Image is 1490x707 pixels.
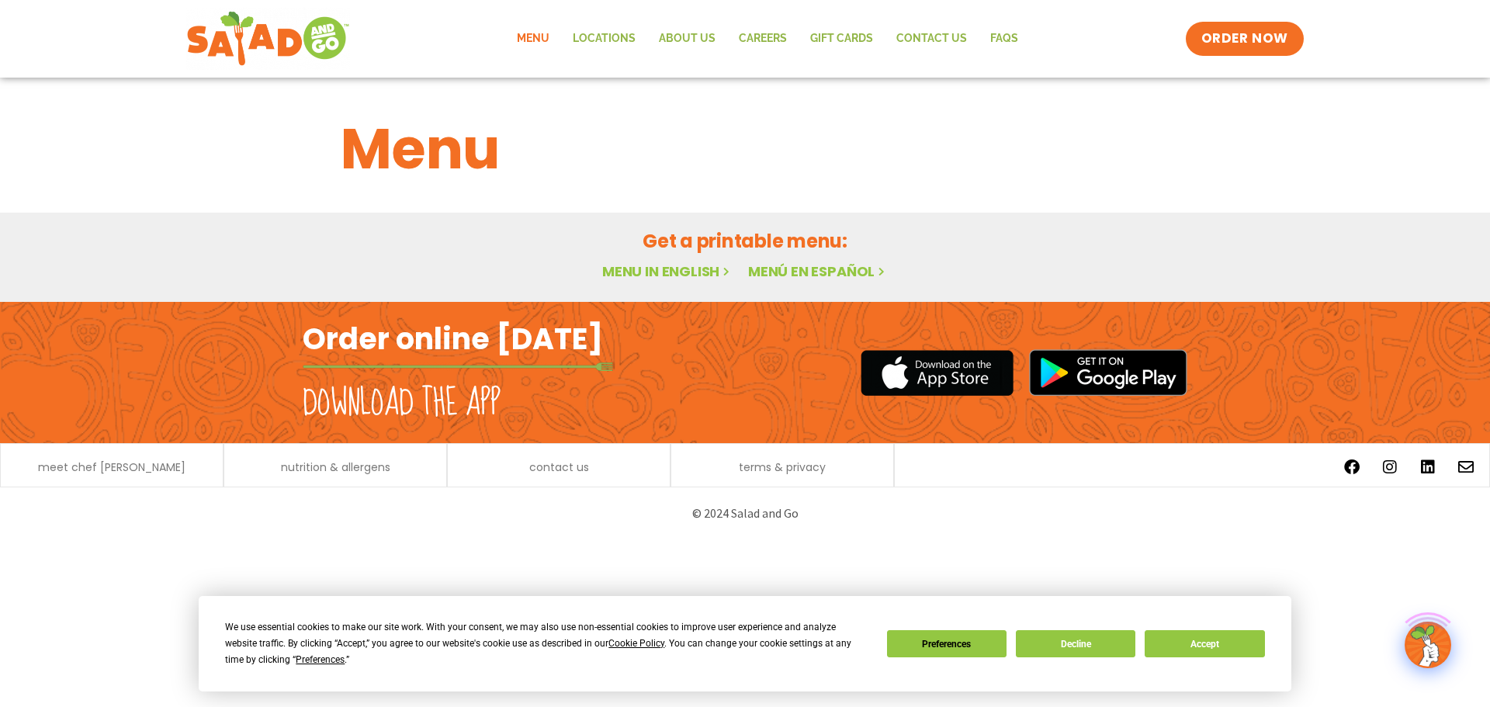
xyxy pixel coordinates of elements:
[748,262,888,281] a: Menú en español
[561,21,647,57] a: Locations
[885,21,979,57] a: Contact Us
[310,503,1180,524] p: © 2024 Salad and Go
[887,630,1007,657] button: Preferences
[281,462,390,473] a: nutrition & allergens
[303,362,613,371] img: fork
[602,262,733,281] a: Menu in English
[296,654,345,665] span: Preferences
[979,21,1030,57] a: FAQs
[1029,349,1187,396] img: google_play
[608,638,664,649] span: Cookie Policy
[1186,22,1304,56] a: ORDER NOW
[38,462,185,473] a: meet chef [PERSON_NAME]
[225,619,868,668] div: We use essential cookies to make our site work. With your consent, we may also use non-essential ...
[1201,29,1288,48] span: ORDER NOW
[341,107,1149,191] h1: Menu
[799,21,885,57] a: GIFT CARDS
[529,462,589,473] a: contact us
[505,21,561,57] a: Menu
[1145,630,1264,657] button: Accept
[505,21,1030,57] nav: Menu
[186,8,350,70] img: new-SAG-logo-768×292
[727,21,799,57] a: Careers
[199,596,1291,691] div: Cookie Consent Prompt
[303,320,603,358] h2: Order online [DATE]
[1016,630,1135,657] button: Decline
[861,348,1014,398] img: appstore
[739,462,826,473] a: terms & privacy
[647,21,727,57] a: About Us
[303,382,501,425] h2: Download the app
[341,227,1149,255] h2: Get a printable menu:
